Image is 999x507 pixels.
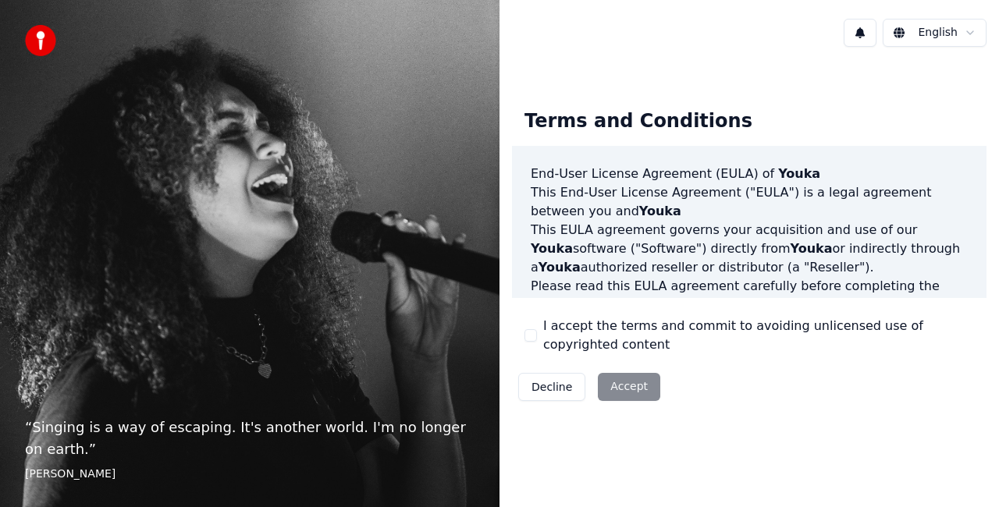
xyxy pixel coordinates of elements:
span: Youka [531,241,573,256]
div: Terms and Conditions [512,97,765,147]
span: Youka [778,166,820,181]
label: I accept the terms and commit to avoiding unlicensed use of copyrighted content [543,317,974,354]
p: Please read this EULA agreement carefully before completing the installation process and using th... [531,277,968,352]
img: youka [25,25,56,56]
h3: End-User License Agreement (EULA) of [531,165,968,183]
span: Youka [745,297,787,312]
footer: [PERSON_NAME] [25,466,475,482]
p: This EULA agreement governs your acquisition and use of our software ("Software") directly from o... [531,221,968,277]
p: This End-User License Agreement ("EULA") is a legal agreement between you and [531,183,968,221]
span: Youka [791,241,833,256]
p: “ Singing is a way of escaping. It's another world. I'm no longer on earth. ” [25,417,475,460]
button: Decline [518,373,585,401]
span: Youka [539,260,581,275]
span: Youka [639,204,681,218]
